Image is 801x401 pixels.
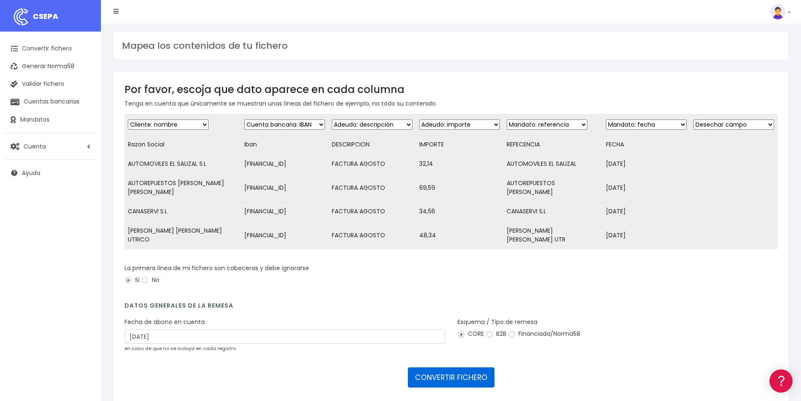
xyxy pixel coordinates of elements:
div: Convertir ficheros [8,93,160,101]
td: [DATE] [603,202,690,221]
td: [FINANCIAL_ID] [241,221,328,250]
label: Esquema / Tipo de remesa [457,318,537,327]
a: Información general [8,72,160,85]
a: Generar Norma58 [4,58,97,75]
h3: Por favor, escoja que dato aparece en cada columna [124,83,777,96]
h3: Mapea los contenidos de tu fichero [122,40,780,51]
a: General [8,181,160,194]
td: CANASERVI S.L [124,202,241,221]
td: [FINANCIAL_ID] [241,174,328,202]
td: [FINANCIAL_ID] [241,154,328,174]
td: AUTOMOVILES EL SAUZAL [503,154,603,174]
td: [DATE] [603,174,690,202]
div: Información general [8,58,160,66]
a: Formatos [8,106,160,120]
td: IMPORTE [416,135,503,154]
a: Convertir fichero [4,40,97,58]
label: No [141,276,159,284]
td: Iban [241,135,328,154]
p: Tenga en cuenta que únicamente se muestran unas líneas del fichero de ejemplo, no todo su contenido. [124,99,777,108]
td: DESCRIPCION [328,135,416,154]
div: Programadores [8,202,160,210]
a: API [8,215,160,228]
a: POWERED BY ENCHANT [116,242,162,250]
a: Validar fichero [4,75,97,93]
td: 69,59 [416,174,503,202]
label: Fecha de abono en cuenta [124,318,205,327]
td: [PERSON_NAME] [PERSON_NAME] UTRICO [124,221,241,250]
td: 48,34 [416,221,503,250]
td: 34,56 [416,202,503,221]
td: REFECENCIA [503,135,603,154]
span: CSEPA [33,11,58,21]
td: FACTURA AGOSTO [328,174,416,202]
button: Contáctanos [8,225,160,240]
td: 32,14 [416,154,503,174]
td: FACTURA AGOSTO [328,154,416,174]
a: Cuentas bancarias [4,93,97,111]
td: [DATE] [603,221,690,250]
a: Ayuda [4,164,97,182]
td: AUTOREPUESTOS [PERSON_NAME] [PERSON_NAME] [124,174,241,202]
a: Videotutoriales [8,133,160,146]
span: Cuenta [24,142,46,150]
label: Si [124,276,140,284]
a: Problemas habituales [8,120,160,133]
img: profile [770,4,785,19]
a: Mandatos [4,111,97,129]
span: Ayuda [22,169,40,177]
img: logo [11,6,32,27]
h4: Datos generales de la remesa [124,302,777,313]
td: FACTURA AGOSTO [328,221,416,250]
label: La primera línea de mi fichero son cabeceras y debe ignorarse [124,264,309,273]
td: FECHA [603,135,690,154]
td: [FINANCIAL_ID] [241,202,328,221]
td: FACTURA AGOSTO [328,202,416,221]
td: AUTOREPUESTOS [PERSON_NAME] [503,174,603,202]
label: Financiada/Norma58 [508,329,580,338]
td: CANASERVI S.L [503,202,603,221]
div: Facturación [8,167,160,175]
small: en caso de que no se incluya en cada registro [124,345,236,352]
button: CONVERTIR FICHERO [408,367,494,388]
td: Razon Social [124,135,241,154]
label: CORE [457,329,484,338]
td: AUTOMOVILES EL SAUZAL S.L [124,154,241,174]
a: Cuenta [4,138,97,155]
td: [PERSON_NAME] [PERSON_NAME] UTR [503,221,603,250]
a: Perfiles de empresas [8,146,160,159]
td: [DATE] [603,154,690,174]
label: B2B [486,329,506,338]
